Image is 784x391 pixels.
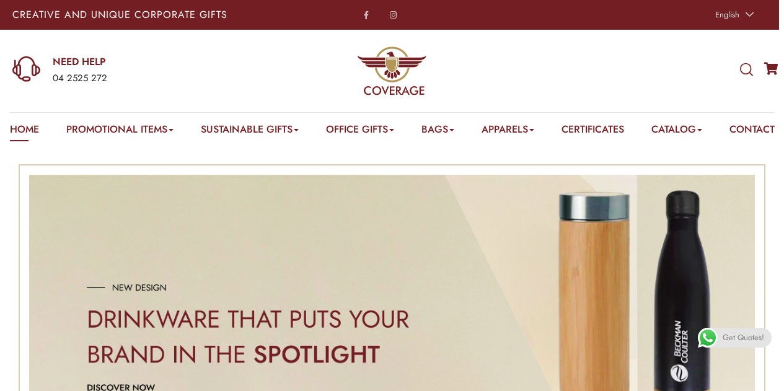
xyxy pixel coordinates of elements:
a: Promotional Items [66,122,174,141]
a: Apparels [482,122,534,141]
a: Bags [421,122,454,141]
a: Catalog [651,122,702,141]
a: Home [10,122,39,141]
a: Office Gifts [326,122,394,141]
a: English [709,6,757,24]
p: Creative and Unique Corporate Gifts [12,10,307,20]
span: Get Quotes! [723,328,764,348]
a: Certificates [562,122,624,141]
span: English [715,9,739,20]
a: Contact [729,122,775,141]
div: 04 2525 272 [53,71,255,87]
a: NEED HELP [53,55,255,69]
a: Sustainable Gifts [201,122,299,141]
